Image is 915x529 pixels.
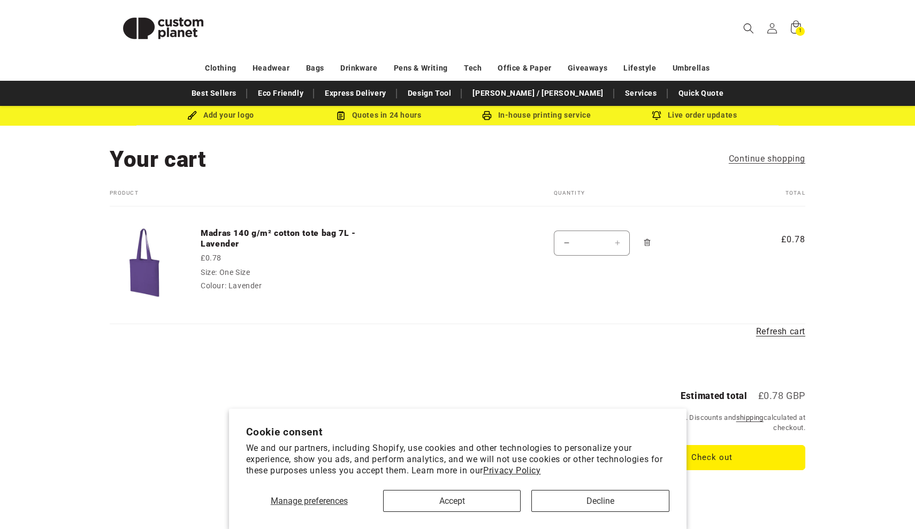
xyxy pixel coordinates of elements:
span: £0.78 [754,233,805,246]
input: Quantity for Madras 140 g/m² cotton tote bag 7L - Lavender [578,231,605,256]
a: Best Sellers [186,84,242,103]
dd: One Size [219,268,250,277]
a: Bags [306,59,324,78]
a: Pens & Writing [394,59,448,78]
a: Quick Quote [673,84,729,103]
button: Check out [618,445,805,470]
a: Design Tool [402,84,457,103]
img: Brush Icon [187,111,197,120]
th: Quantity [527,190,733,206]
a: Privacy Policy [483,465,540,476]
a: Madras 140 g/m² cotton tote bag 7L - Lavender [201,228,361,250]
small: Taxes included. Discounts and calculated at checkout. [618,412,805,433]
span: Manage preferences [271,496,348,506]
a: Refresh cart [756,324,805,340]
a: Continue shopping [729,151,805,167]
button: Accept [383,490,521,512]
img: Order updates [652,111,661,120]
th: Product [110,190,527,206]
a: Clothing [205,59,237,78]
p: £0.78 GBP [758,391,805,401]
span: 1 [799,27,802,36]
dd: Lavender [228,281,262,290]
dt: Colour: [201,281,226,290]
a: Services [620,84,662,103]
img: Madras 140 g/m² cotton tote bag 7L [110,228,179,297]
div: Live order updates [615,109,773,122]
a: Umbrellas [673,59,710,78]
div: Quotes in 24 hours [300,109,457,122]
img: In-house printing [482,111,492,120]
button: Decline [531,490,669,512]
img: Order Updates Icon [336,111,346,120]
img: Custom Planet [110,4,217,52]
div: In-house printing service [457,109,615,122]
a: Giveaways [568,59,607,78]
a: Headwear [253,59,290,78]
div: £0.78 [201,252,361,264]
h2: Estimated total [681,392,747,401]
a: Drinkware [340,59,377,78]
h1: Your cart [110,145,206,174]
a: Eco Friendly [253,84,309,103]
h2: Cookie consent [246,426,669,438]
iframe: Chat Widget [731,413,915,529]
a: Express Delivery [319,84,392,103]
th: Total [733,190,805,206]
a: Remove Madras 140 g/m² cotton tote bag 7L - Lavender - One Size / Lavender [638,228,657,258]
dt: Size: [201,268,217,277]
a: [PERSON_NAME] / [PERSON_NAME] [467,84,608,103]
a: Lifestyle [623,59,656,78]
summary: Search [737,17,760,40]
a: Tech [464,59,482,78]
p: We and our partners, including Shopify, use cookies and other technologies to personalize your ex... [246,443,669,476]
div: Add your logo [142,109,300,122]
button: Manage preferences [246,490,372,512]
a: Office & Paper [498,59,551,78]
